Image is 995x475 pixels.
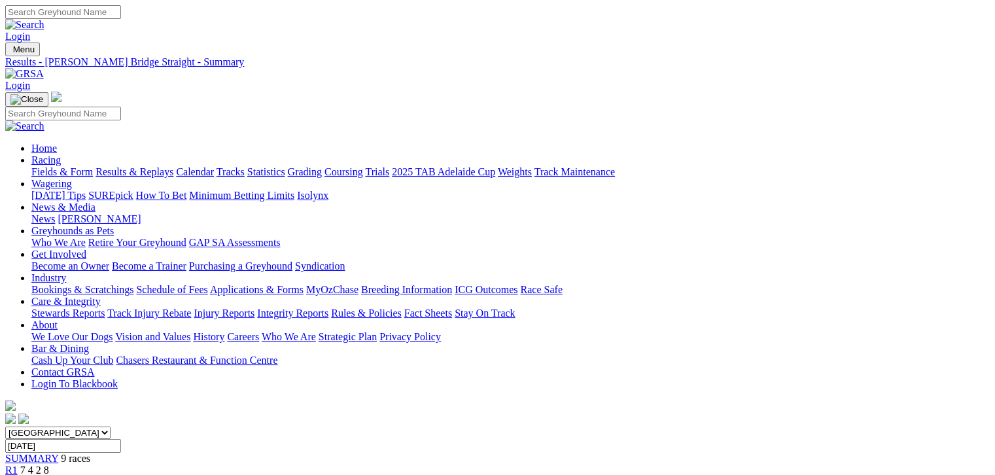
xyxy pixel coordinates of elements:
input: Search [5,107,121,120]
img: Search [5,19,44,31]
a: Strategic Plan [319,331,377,342]
a: Isolynx [297,190,328,201]
a: Schedule of Fees [136,284,207,295]
a: Become an Owner [31,260,109,272]
input: Select date [5,439,121,453]
img: logo-grsa-white.png [51,92,61,102]
a: GAP SA Assessments [189,237,281,248]
a: Careers [227,331,259,342]
a: Trials [365,166,389,177]
div: Get Involved [31,260,990,272]
div: Care & Integrity [31,308,990,319]
input: Search [5,5,121,19]
a: Greyhounds as Pets [31,225,114,236]
a: Care & Integrity [31,296,101,307]
a: Who We Are [31,237,86,248]
a: Home [31,143,57,154]
img: Close [10,94,43,105]
a: Integrity Reports [257,308,328,319]
a: Stewards Reports [31,308,105,319]
a: Weights [498,166,532,177]
a: Results & Replays [96,166,173,177]
div: News & Media [31,213,990,225]
a: How To Bet [136,190,187,201]
a: Login [5,31,30,42]
a: Retire Your Greyhound [88,237,186,248]
a: Privacy Policy [379,331,441,342]
button: Toggle navigation [5,43,40,56]
a: Tracks [217,166,245,177]
a: 2025 TAB Adelaide Cup [392,166,495,177]
a: Wagering [31,178,72,189]
a: Contact GRSA [31,366,94,378]
a: Injury Reports [194,308,254,319]
span: 9 races [61,453,90,464]
a: Breeding Information [361,284,452,295]
a: ICG Outcomes [455,284,517,295]
a: Statistics [247,166,285,177]
div: Industry [31,284,990,296]
a: Cash Up Your Club [31,355,113,366]
a: Fact Sheets [404,308,452,319]
a: Who We Are [262,331,316,342]
a: Purchasing a Greyhound [189,260,292,272]
a: Become a Trainer [112,260,186,272]
span: Menu [13,44,35,54]
a: Minimum Betting Limits [189,190,294,201]
div: Bar & Dining [31,355,990,366]
a: Fields & Form [31,166,93,177]
a: Login [5,80,30,91]
a: SUREpick [88,190,133,201]
a: About [31,319,58,330]
a: Chasers Restaurant & Function Centre [116,355,277,366]
a: Bar & Dining [31,343,89,354]
a: MyOzChase [306,284,358,295]
a: Racing [31,154,61,166]
a: Grading [288,166,322,177]
a: Results - [PERSON_NAME] Bridge Straight - Summary [5,56,990,68]
a: Rules & Policies [331,308,402,319]
img: GRSA [5,68,44,80]
a: Calendar [176,166,214,177]
a: [PERSON_NAME] [58,213,141,224]
a: News & Media [31,202,96,213]
div: About [31,331,990,343]
div: Racing [31,166,990,178]
img: logo-grsa-white.png [5,400,16,411]
a: Industry [31,272,66,283]
a: Applications & Forms [210,284,304,295]
a: History [193,331,224,342]
a: Vision and Values [115,331,190,342]
a: [DATE] Tips [31,190,86,201]
a: Track Injury Rebate [107,308,191,319]
div: Greyhounds as Pets [31,237,990,249]
a: Get Involved [31,249,86,260]
a: Stay On Track [455,308,515,319]
a: We Love Our Dogs [31,331,113,342]
a: Coursing [324,166,363,177]
div: Wagering [31,190,990,202]
img: Search [5,120,44,132]
a: Track Maintenance [534,166,615,177]
img: facebook.svg [5,413,16,424]
a: Login To Blackbook [31,378,118,389]
a: Bookings & Scratchings [31,284,133,295]
button: Toggle navigation [5,92,48,107]
a: Syndication [295,260,345,272]
a: Race Safe [520,284,562,295]
a: News [31,213,55,224]
img: twitter.svg [18,413,29,424]
a: SUMMARY [5,453,58,464]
